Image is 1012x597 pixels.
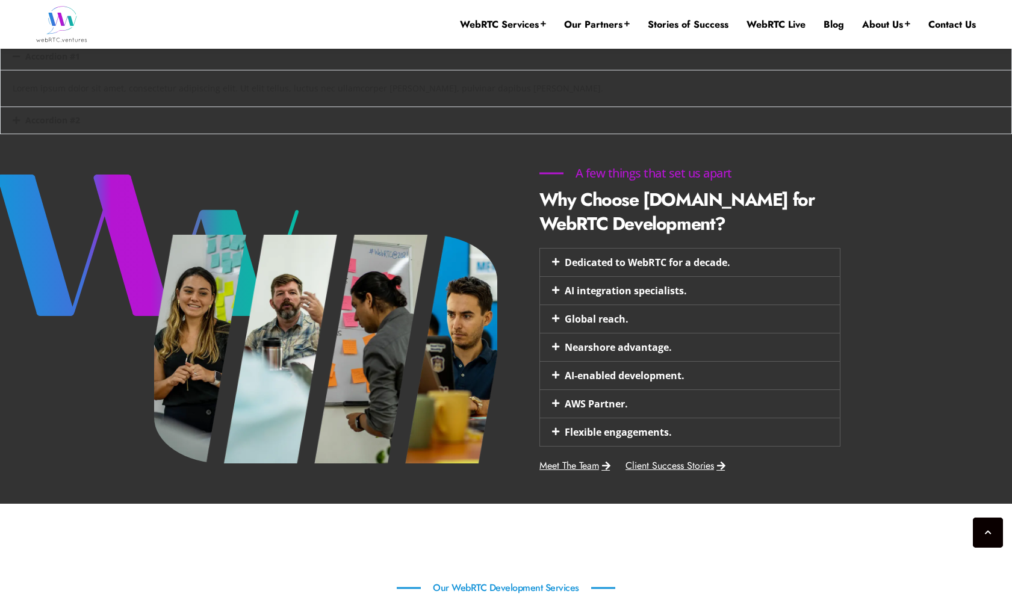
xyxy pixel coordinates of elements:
a: WebRTC Services [460,18,546,31]
a: AI-enabled development. [565,369,684,382]
div: Global reach. [540,305,840,333]
div: Dedicated to WebRTC for a decade. [540,249,840,276]
div: Nearshore advantage. [540,333,840,361]
a: Our Partners [564,18,630,31]
div: Flexible engagements. [540,418,840,446]
a: Blog [824,18,844,31]
a: AI integration specialists. [565,284,687,297]
span: Client Success Stories [626,461,714,471]
span: Meet The Team [539,461,599,471]
a: Dedicated to WebRTC for a decade. [565,256,730,269]
a: Flexible engagements. [565,425,672,439]
div: Accordion #1 [1,43,1011,70]
a: Accordion #2 [25,114,80,126]
a: Stories of Success [648,18,728,31]
div: AI integration specialists. [540,277,840,305]
a: Nearshore advantage. [565,341,672,354]
div: AWS Partner. [540,390,840,418]
div: AI-enabled development. [540,362,840,389]
a: Accordion #1 [25,51,80,62]
a: Client Success Stories [626,461,725,471]
a: WebRTC Live [747,18,806,31]
div: Accordion #1 [1,70,1011,107]
h6: Our WebRTC Development Services [397,583,615,593]
a: About Us [862,18,910,31]
div: Accordion #2 [1,107,1011,134]
a: Contact Us [928,18,976,31]
p: Lorem ipsum dolor sit amet, consectetur adipiscing elit. Ut elit tellus, luctus nec ullamcorper [... [13,79,999,97]
a: Meet The Team [539,461,610,471]
a: AWS Partner. [565,397,628,410]
b: Why Choose [DOMAIN_NAME] for WebRTC Development? [539,187,815,237]
a: Global reach. [565,312,629,326]
img: WebRTC.ventures [36,6,87,42]
h6: A few things that set us apart [539,167,768,179]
